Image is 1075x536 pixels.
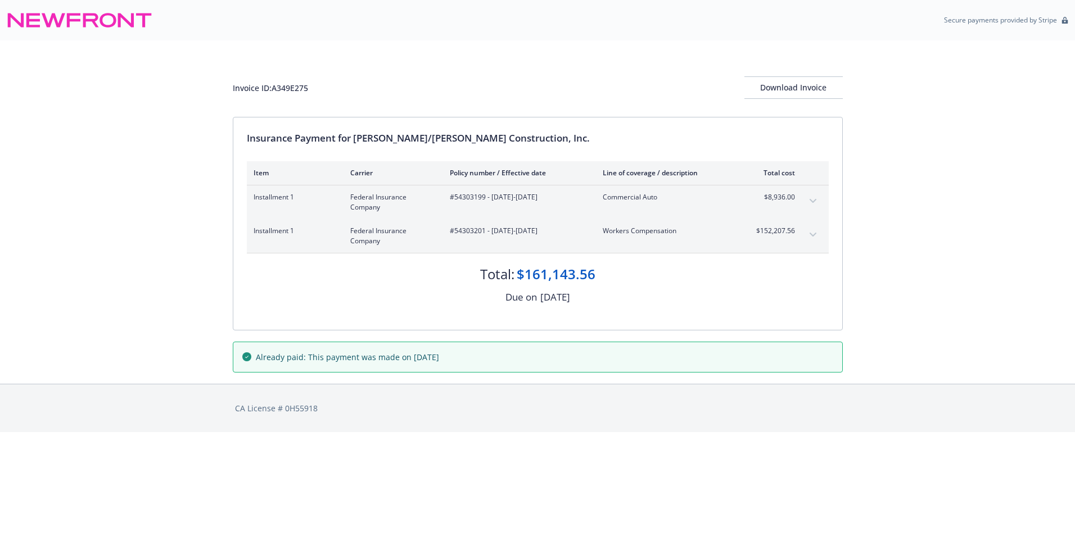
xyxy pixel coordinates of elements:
[517,265,595,284] div: $161,143.56
[247,219,829,253] div: Installment 1Federal Insurance Company#54303201 - [DATE]-[DATE]Workers Compensation$152,207.56exp...
[753,192,795,202] span: $8,936.00
[603,192,735,202] span: Commercial Auto
[603,226,735,236] span: Workers Compensation
[235,402,841,414] div: CA License # 0H55918
[254,168,332,178] div: Item
[804,192,822,210] button: expand content
[350,226,432,246] span: Federal Insurance Company
[247,185,829,219] div: Installment 1Federal Insurance Company#54303199 - [DATE]-[DATE]Commercial Auto$8,936.00expand con...
[254,226,332,236] span: Installment 1
[944,15,1057,25] p: Secure payments provided by Stripe
[753,226,795,236] span: $152,207.56
[256,351,439,363] span: Already paid: This payment was made on [DATE]
[450,192,585,202] span: #54303199 - [DATE]-[DATE]
[540,290,570,305] div: [DATE]
[350,192,432,212] span: Federal Insurance Company
[744,76,843,99] button: Download Invoice
[254,192,332,202] span: Installment 1
[247,131,829,146] div: Insurance Payment for [PERSON_NAME]/[PERSON_NAME] Construction, Inc.
[603,168,735,178] div: Line of coverage / description
[753,168,795,178] div: Total cost
[350,168,432,178] div: Carrier
[450,168,585,178] div: Policy number / Effective date
[450,226,585,236] span: #54303201 - [DATE]-[DATE]
[505,290,537,305] div: Due on
[744,77,843,98] div: Download Invoice
[804,226,822,244] button: expand content
[233,82,308,94] div: Invoice ID: A349E275
[480,265,514,284] div: Total:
